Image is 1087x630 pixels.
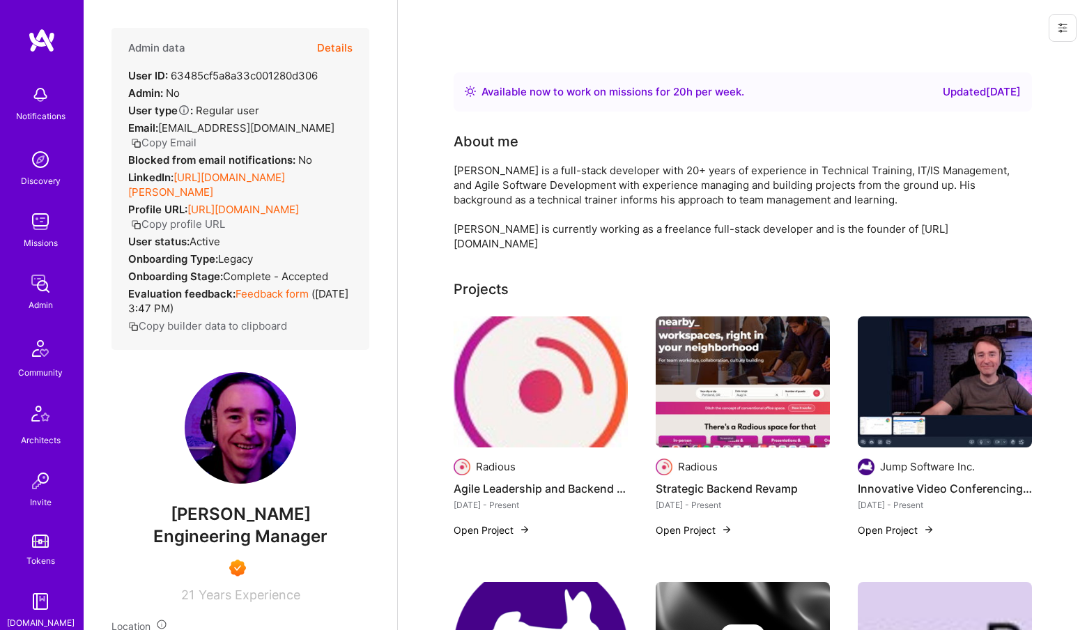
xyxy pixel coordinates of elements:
[128,153,298,167] strong: Blocked from email notifications:
[858,523,934,537] button: Open Project
[181,587,194,602] span: 21
[26,146,54,174] img: discovery
[229,560,246,576] img: Exceptional A.Teamer
[858,316,1032,447] img: Innovative Video Conferencing Solution
[128,203,187,216] strong: Profile URL:
[128,86,163,100] strong: Admin:
[656,316,830,447] img: Strategic Backend Revamp
[128,171,174,184] strong: LinkedIn:
[190,235,220,248] span: Active
[128,287,236,300] strong: Evaluation feedback:
[185,372,296,484] img: User Avatar
[28,28,56,53] img: logo
[481,84,744,100] div: Available now to work on missions for h per week .
[454,279,509,300] div: Projects
[454,498,628,512] div: [DATE] - Present
[26,587,54,615] img: guide book
[454,523,530,537] button: Open Project
[923,524,934,535] img: arrow-right
[128,86,180,100] div: No
[32,535,49,548] img: tokens
[317,28,353,68] button: Details
[21,174,61,188] div: Discovery
[656,523,732,537] button: Open Project
[476,459,516,474] div: Radious
[7,615,75,630] div: [DOMAIN_NAME]
[128,171,285,199] a: [URL][DOMAIN_NAME][PERSON_NAME]
[465,86,476,97] img: Availability
[128,153,312,167] div: No
[656,479,830,498] h4: Strategic Backend Revamp
[656,498,830,512] div: [DATE] - Present
[128,252,218,266] strong: Onboarding Type:
[678,459,718,474] div: Radious
[454,163,1011,251] div: [PERSON_NAME] is a full-stack developer with 20+ years of experience in Technical Training, IT/IS...
[128,286,353,316] div: ( [DATE] 3:47 PM )
[673,85,686,98] span: 20
[30,495,52,509] div: Invite
[26,553,55,568] div: Tokens
[24,399,57,433] img: Architects
[131,220,141,230] i: icon Copy
[26,81,54,109] img: bell
[153,526,327,546] span: Engineering Manager
[223,270,328,283] span: Complete - Accepted
[24,236,58,250] div: Missions
[721,524,732,535] img: arrow-right
[187,203,299,216] a: [URL][DOMAIN_NAME]
[24,332,57,365] img: Community
[454,316,628,447] img: Agile Leadership and Backend Revamp
[29,298,53,312] div: Admin
[128,68,318,83] div: 63485cf5a8a33c001280d306
[128,235,190,248] strong: User status:
[158,121,334,135] span: [EMAIL_ADDRESS][DOMAIN_NAME]
[21,433,61,447] div: Architects
[128,69,168,82] strong: User ID:
[858,498,1032,512] div: [DATE] - Present
[26,467,54,495] img: Invite
[26,208,54,236] img: teamwork
[454,459,470,475] img: Company logo
[128,104,193,117] strong: User type :
[454,479,628,498] h4: Agile Leadership and Backend Revamp
[178,104,190,116] i: Help
[199,587,300,602] span: Years Experience
[858,459,874,475] img: Company logo
[16,109,65,123] div: Notifications
[128,270,223,283] strong: Onboarding Stage:
[26,270,54,298] img: admin teamwork
[131,135,196,150] button: Copy Email
[128,103,259,118] div: Regular user
[128,321,139,332] i: icon Copy
[943,84,1021,100] div: Updated [DATE]
[131,217,225,231] button: Copy profile URL
[236,287,309,300] a: Feedback form
[519,524,530,535] img: arrow-right
[131,138,141,148] i: icon Copy
[218,252,253,266] span: legacy
[656,459,672,475] img: Company logo
[858,479,1032,498] h4: Innovative Video Conferencing Solution
[128,121,158,135] strong: Email:
[128,318,287,333] button: Copy builder data to clipboard
[111,504,369,525] span: [PERSON_NAME]
[454,131,518,152] div: About me
[18,365,63,380] div: Community
[880,459,975,474] div: Jump Software Inc.
[128,42,185,54] h4: Admin data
